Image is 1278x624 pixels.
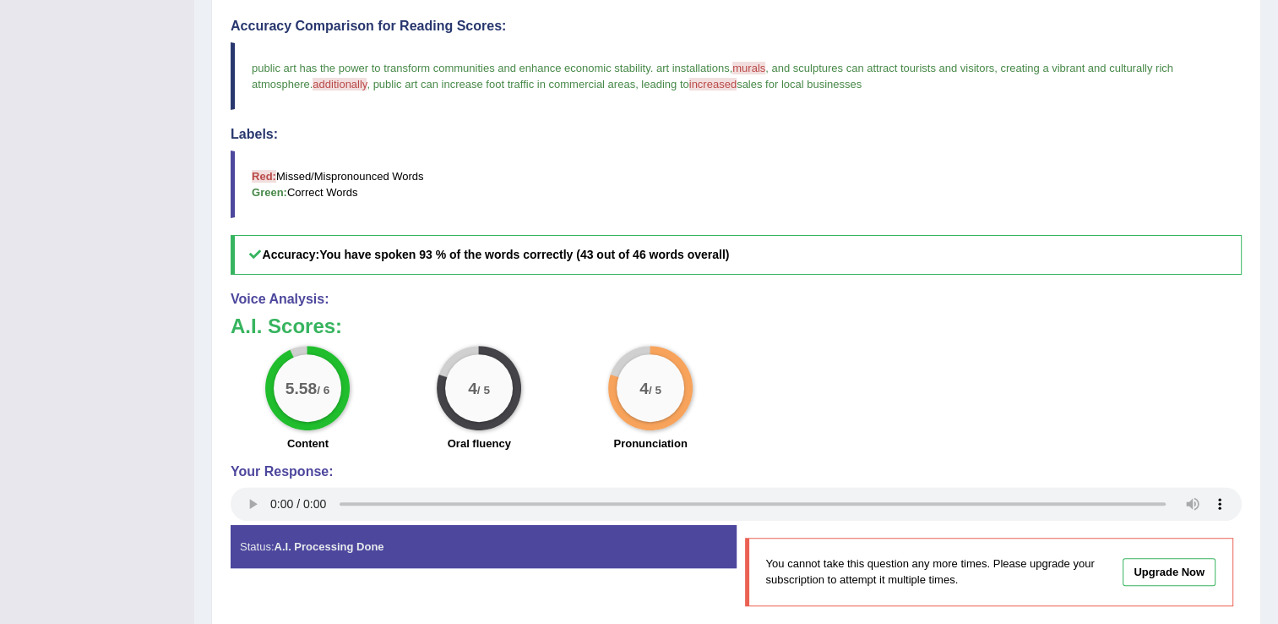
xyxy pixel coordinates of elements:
[274,540,383,553] strong: A.I. Processing Done
[252,62,732,74] span: public art has the power to transform communities and enhance economic stability. art installations,
[477,384,490,397] small: / 5
[318,384,330,397] small: / 6
[252,170,276,183] b: Red:
[286,379,317,397] big: 5.58
[367,78,688,90] span: , public art can increase foot traffic in commercial areas, leading to
[231,292,1242,307] h4: Voice Analysis:
[448,435,511,452] label: Oral fluency
[766,556,1103,588] p: You cannot take this question any more times. Please upgrade your subscription to attempt it mult...
[252,186,287,199] b: Green:
[737,78,862,90] span: sales for local businesses
[231,235,1242,275] h5: Accuracy:
[732,62,765,74] span: murals
[231,127,1242,142] h4: Labels:
[639,379,649,397] big: 4
[231,464,1242,479] h4: Your Response:
[613,435,687,452] label: Pronunciation
[231,19,1242,34] h4: Accuracy Comparison for Reading Scores:
[231,315,342,337] b: A.I. Scores:
[313,78,367,90] span: additionally
[231,525,737,568] div: Status:
[231,151,1242,218] blockquote: Missed/Mispronounced Words Correct Words
[1123,558,1215,586] a: Upgrade Now
[689,78,737,90] span: increased
[287,435,329,452] label: Content
[468,379,477,397] big: 4
[319,248,729,261] b: You have spoken 93 % of the words correctly (43 out of 46 words overall)
[649,384,661,397] small: / 5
